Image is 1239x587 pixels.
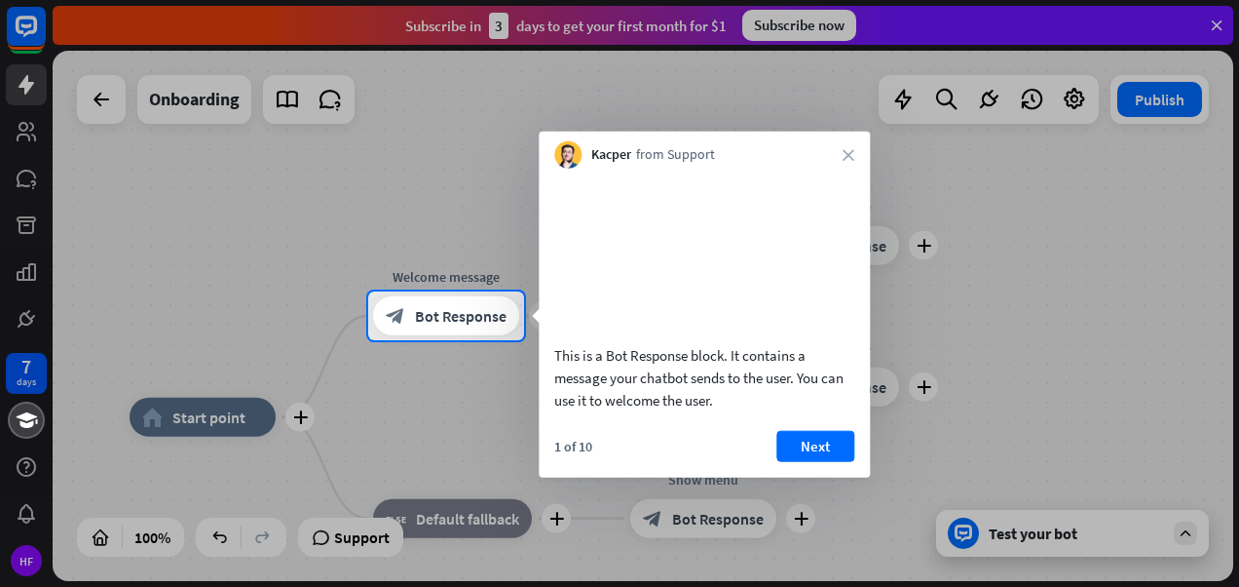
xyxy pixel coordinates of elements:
[554,437,592,454] div: 1 of 10
[591,145,631,165] span: Kacper
[16,8,74,66] button: Open LiveChat chat widget
[776,430,854,461] button: Next
[843,149,854,161] i: close
[554,343,854,411] div: This is a Bot Response block. It contains a message your chatbot sends to the user. You can use i...
[636,145,715,165] span: from Support
[415,306,507,326] span: Bot Response
[386,306,405,326] i: block_bot_response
